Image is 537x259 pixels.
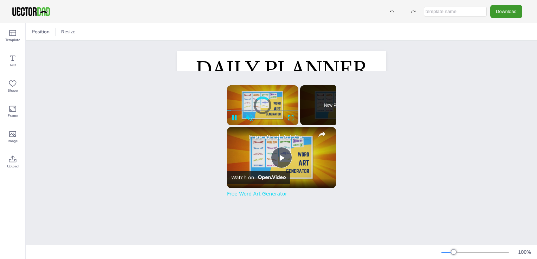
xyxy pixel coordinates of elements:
[11,6,51,17] img: VectorDad-1.png
[5,37,20,43] span: Template
[8,88,18,93] span: Shape
[249,133,312,141] a: Free Word Art Generator
[196,56,367,82] span: DAILY PLANNER
[7,164,19,169] span: Upload
[227,171,290,184] a: Watch on Open.Video
[227,127,336,188] div: Video Player
[8,138,18,144] span: Image
[227,191,287,197] a: Free Word Art Generator
[516,249,533,255] div: 100 %
[242,111,257,125] button: Unmute
[231,131,245,145] a: channel logo
[30,28,51,35] span: Position
[8,113,18,119] span: Frame
[227,127,336,188] img: video of: Free Word Art Generator
[255,175,285,180] img: Video channel logo
[227,110,298,111] div: Progress Bar
[58,26,78,38] button: Resize
[9,62,16,68] span: Text
[271,147,292,168] button: Play Video
[227,111,242,125] button: Pause
[490,5,522,18] button: Download
[424,7,487,16] input: template name
[284,111,298,125] button: Fullscreen
[316,127,328,140] button: share
[231,175,254,180] div: Watch on
[227,85,298,125] div: Video Player
[324,103,348,107] span: Now Playing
